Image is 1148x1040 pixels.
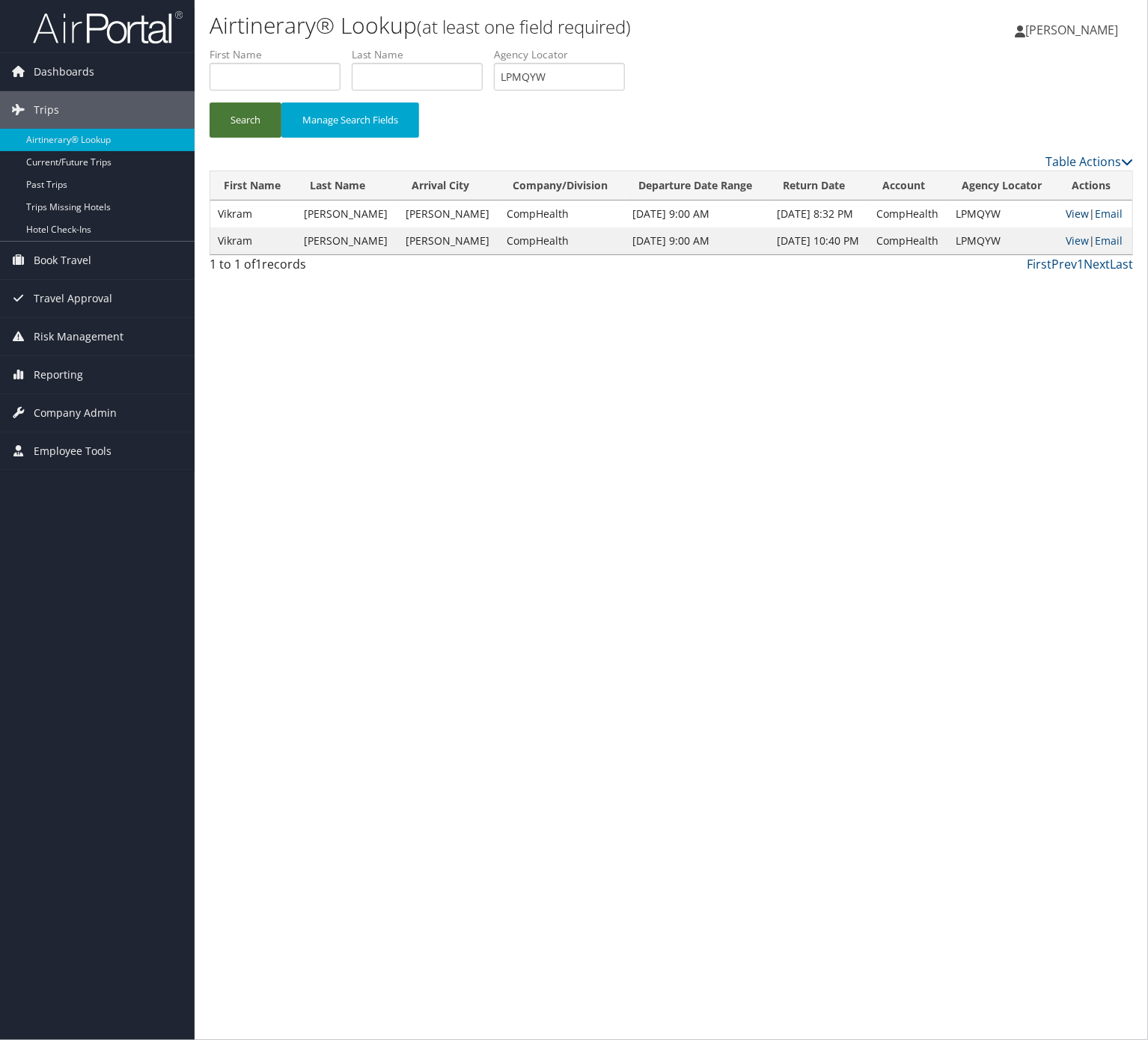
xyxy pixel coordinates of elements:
[1027,256,1051,272] a: First
[494,47,636,62] label: Agency Locator
[499,171,624,201] th: Company/Division
[33,10,183,45] img: airportal-logo.png
[1095,233,1123,248] a: Email
[296,227,398,254] td: [PERSON_NAME]
[769,201,870,227] td: [DATE] 8:32 PM
[1051,256,1077,272] a: Prev
[34,318,123,355] span: Risk Management
[210,47,352,62] label: First Name
[870,171,949,201] th: Account: activate to sort column ascending
[625,171,769,201] th: Departure Date Range: activate to sort column ascending
[1095,207,1123,221] a: Email
[210,171,296,201] th: First Name: activate to sort column ascending
[34,53,94,91] span: Dashboards
[281,103,419,138] button: Manage Search Fields
[296,201,398,227] td: [PERSON_NAME]
[625,227,769,254] td: [DATE] 9:00 AM
[1110,256,1133,272] a: Last
[34,356,83,394] span: Reporting
[1025,22,1118,38] span: [PERSON_NAME]
[417,14,631,39] small: (at least one field required)
[210,201,296,227] td: Vikram
[398,227,500,254] td: [PERSON_NAME]
[499,201,624,227] td: CompHealth
[1058,227,1132,254] td: |
[625,201,769,227] td: [DATE] 9:00 AM
[1066,233,1089,248] a: View
[210,227,296,254] td: Vikram
[870,201,949,227] td: CompHealth
[1015,7,1133,52] a: [PERSON_NAME]
[1045,153,1133,170] a: Table Actions
[34,242,91,279] span: Book Travel
[948,227,1058,254] td: LPMQYW
[352,47,494,62] label: Last Name
[34,91,59,129] span: Trips
[948,171,1058,201] th: Agency Locator: activate to sort column ascending
[398,171,500,201] th: Arrival City: activate to sort column ascending
[210,10,825,41] h1: Airtinerary® Lookup
[769,171,870,201] th: Return Date: activate to sort column ascending
[1066,207,1089,221] a: View
[1077,256,1084,272] a: 1
[1058,201,1132,227] td: |
[210,255,424,281] div: 1 to 1 of records
[210,103,281,138] button: Search
[499,227,624,254] td: CompHealth
[34,432,112,470] span: Employee Tools
[34,394,117,432] span: Company Admin
[870,227,949,254] td: CompHealth
[1058,171,1132,201] th: Actions
[1084,256,1110,272] a: Next
[255,256,262,272] span: 1
[296,171,398,201] th: Last Name: activate to sort column ascending
[398,201,500,227] td: [PERSON_NAME]
[948,201,1058,227] td: LPMQYW
[34,280,112,317] span: Travel Approval
[769,227,870,254] td: [DATE] 10:40 PM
